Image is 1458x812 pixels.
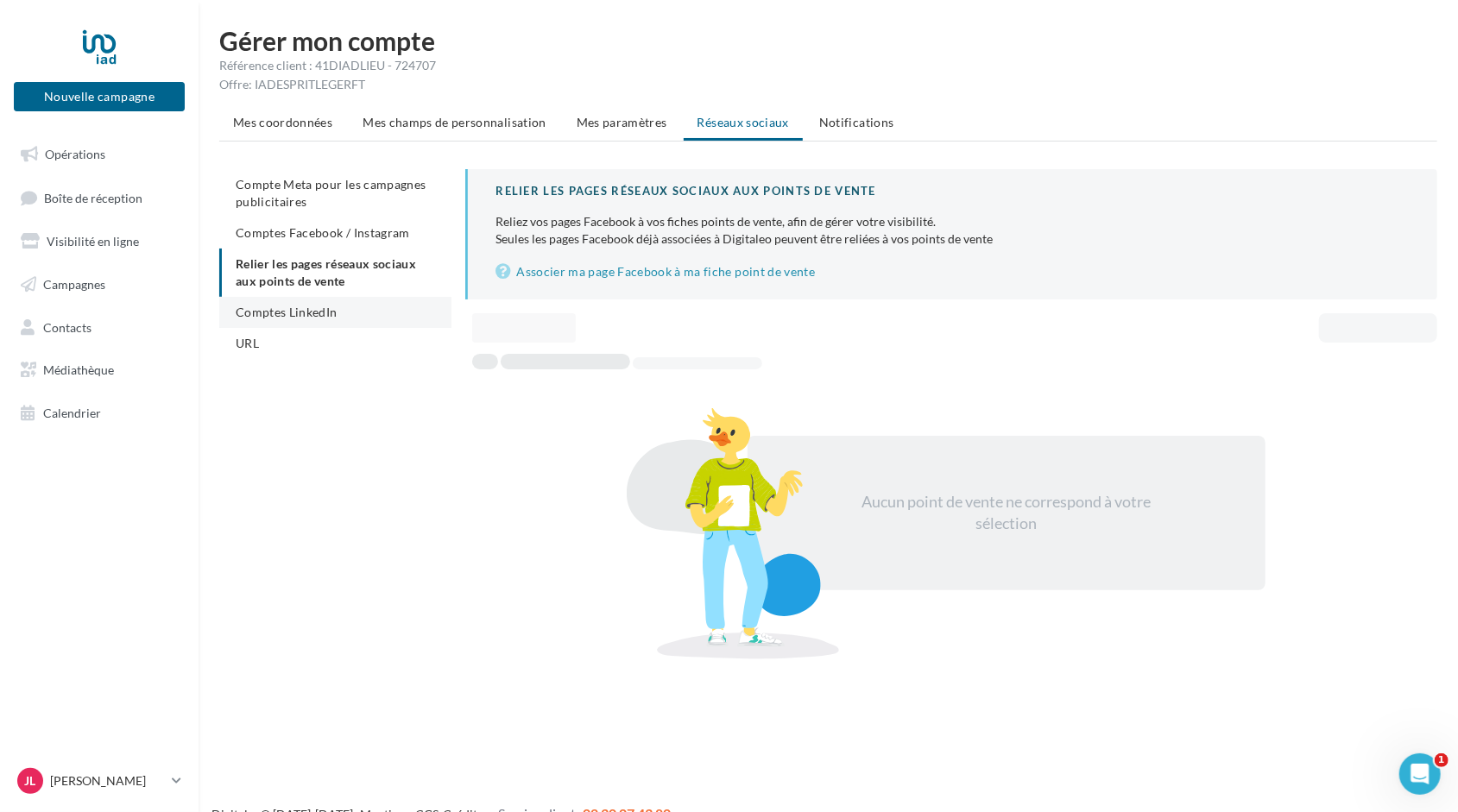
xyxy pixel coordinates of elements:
[14,765,185,797] a: JL [PERSON_NAME]
[10,223,188,260] a: Visibilité en ligne
[10,136,188,173] a: Opérations
[43,319,92,334] span: Contacts
[219,57,1437,74] div: Référence client : 41DIADLIEU - 724707
[14,82,185,111] button: Nouvelle campagne
[10,395,188,431] a: Calendrier
[236,305,338,319] span: Comptes LinkedIn
[1399,753,1441,795] iframe: Intercom live chat
[10,267,188,303] a: Campagnes
[233,115,332,129] span: Mes coordonnées
[219,76,1437,93] div: Offre: IADESPRITLEGERFT
[495,213,1410,230] div: Reliez vos pages Facebook à vos fiches points de vente, afin de gérer votre visibilité.
[10,179,188,217] a: Boîte de réception
[858,491,1155,535] div: Aucun point de vente ne correspond à votre sélection
[25,772,36,790] span: JL
[219,28,1437,54] h1: Gérer mon compte
[43,277,105,292] span: Campagnes
[236,336,259,350] span: URL
[363,115,546,129] span: Mes champs de personnalisation
[495,183,1410,199] div: Relier les pages réseaux sociaux aux points de vente
[236,225,410,240] span: Comptes Facebook / Instagram
[577,115,667,129] span: Mes paramètres
[495,261,1410,282] a: Associer ma page Facebook à ma fiche point de vente
[1435,753,1449,767] span: 1
[495,213,1410,248] p: Seules les pages Facebook déjà associées à Digitaleo peuvent être reliées à vos points de vente
[10,352,188,388] a: Médiathèque
[819,115,894,129] span: Notifications
[43,362,114,377] span: Médiathèque
[47,234,139,249] span: Visibilité en ligne
[10,310,188,346] a: Contacts
[50,772,165,790] p: [PERSON_NAME]
[43,406,101,420] span: Calendrier
[44,190,142,205] span: Boîte de réception
[236,177,426,209] span: Compte Meta pour les campagnes publicitaires
[45,147,105,161] span: Opérations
